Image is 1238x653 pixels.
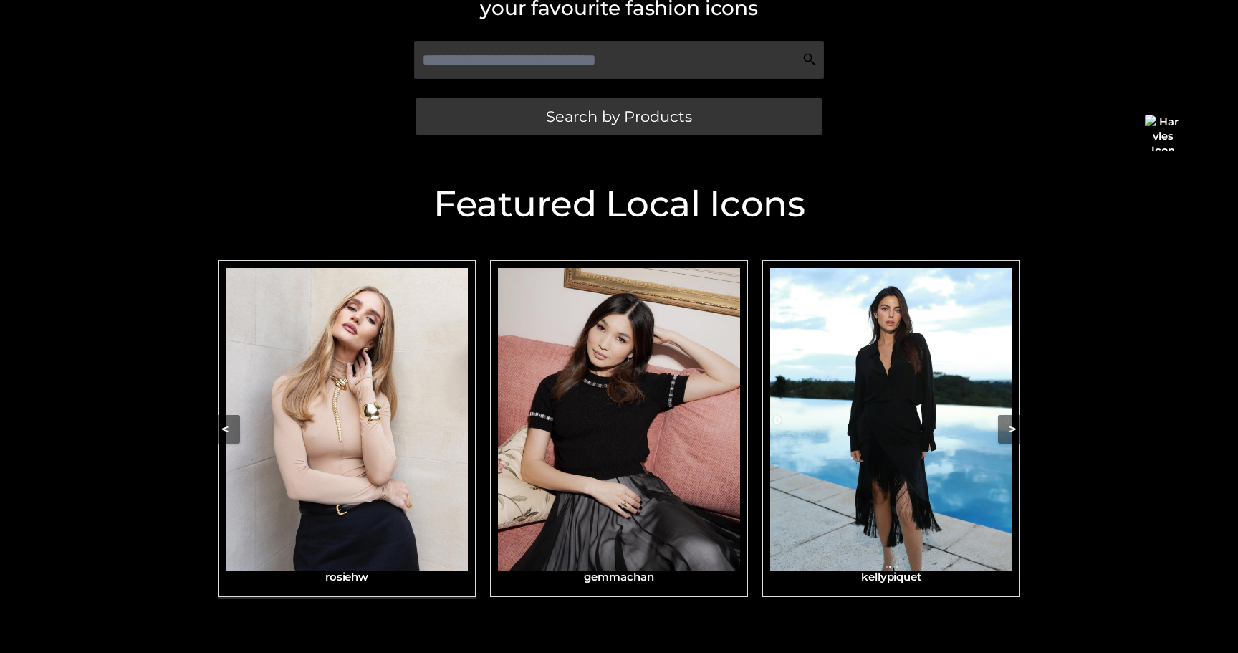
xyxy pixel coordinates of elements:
[762,260,1020,597] a: kellypiquetkellypiquet
[211,186,1027,222] h2: Featured Local Icons​
[498,268,740,571] img: gemmachan
[416,98,822,135] a: Search by Products
[498,571,740,583] h3: gemmachan
[218,260,476,597] a: rosiehwrosiehw
[546,109,692,124] span: Search by Products
[490,260,748,597] a: gemmachangemmachan
[226,571,468,583] h3: rosiehw
[770,571,1012,583] h3: kellypiquet
[211,260,1027,599] div: Carousel Navigation
[226,268,468,571] img: rosiehw
[802,52,817,67] img: Search Icon
[770,268,1012,571] img: kellypiquet
[998,415,1027,444] button: >
[211,415,240,444] button: <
